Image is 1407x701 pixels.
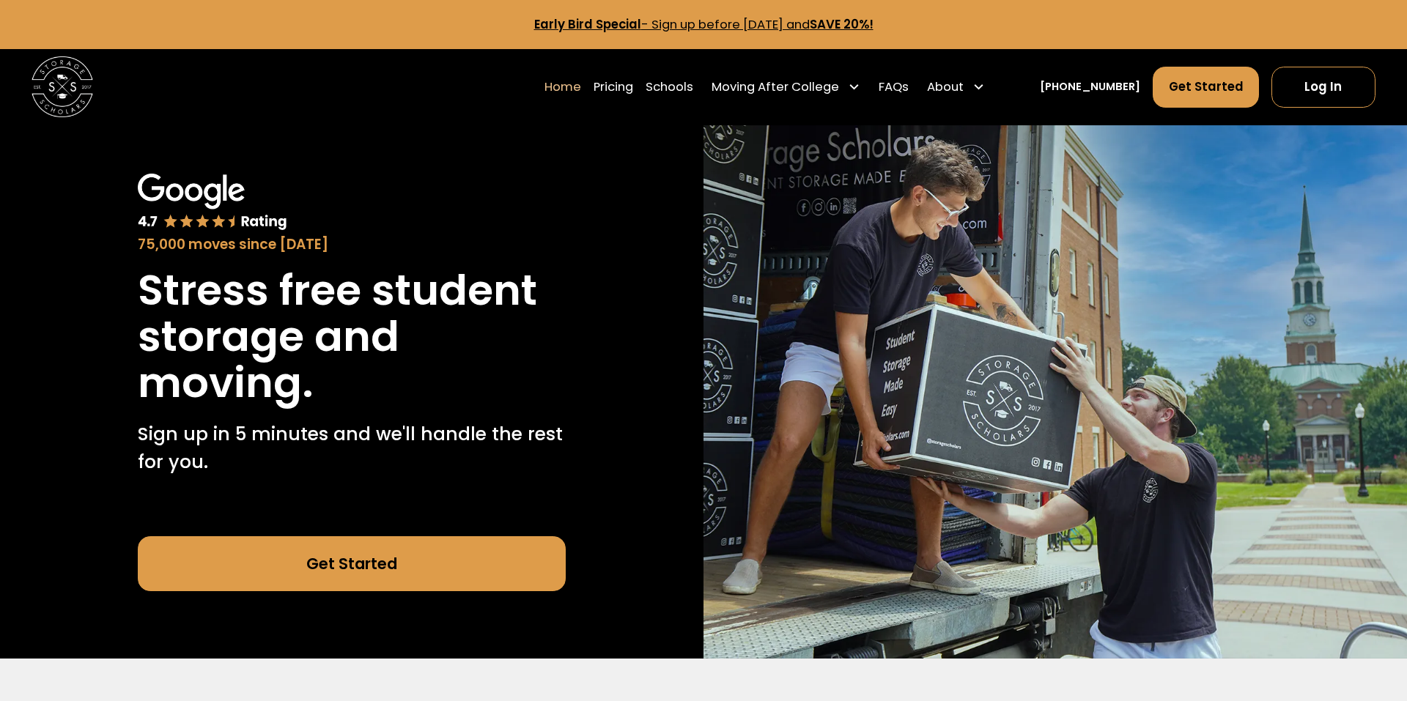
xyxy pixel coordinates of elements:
a: Home [544,66,581,108]
a: FAQs [879,66,909,108]
div: 75,000 moves since [DATE] [138,234,565,255]
a: Get Started [1153,67,1260,108]
img: Storage Scholars makes moving and storage easy. [703,125,1407,659]
a: [PHONE_NUMBER] [1040,79,1140,95]
a: Pricing [594,66,633,108]
img: Storage Scholars main logo [32,56,92,117]
img: Google 4.7 star rating [138,174,287,231]
strong: Early Bird Special [534,16,641,33]
a: Early Bird Special- Sign up before [DATE] andSAVE 20%! [534,16,874,33]
div: Moving After College [712,78,839,96]
a: Schools [646,66,693,108]
a: Get Started [138,536,565,591]
a: Log In [1271,67,1375,108]
h1: Stress free student storage and moving. [138,267,565,406]
strong: SAVE 20%! [810,16,874,33]
p: Sign up in 5 minutes and we'll handle the rest for you. [138,420,565,475]
div: About [927,78,964,96]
